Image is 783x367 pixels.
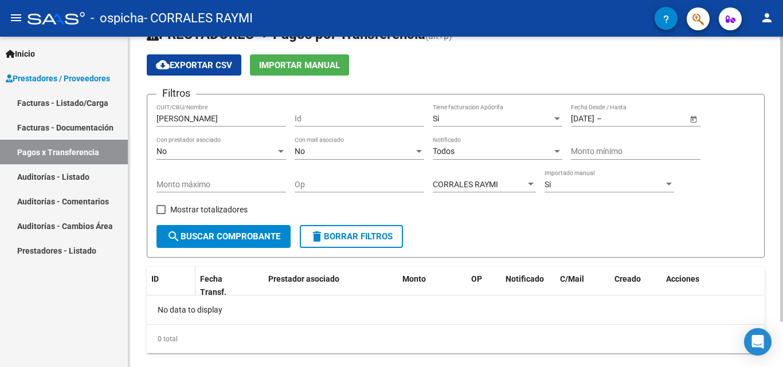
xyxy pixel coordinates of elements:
[614,274,641,283] span: Creado
[91,6,144,31] span: - ospicha
[147,295,765,324] div: No data to display
[760,11,774,25] mat-icon: person
[310,230,324,243] mat-icon: delete
[610,267,661,305] datatable-header-cell: Creado
[687,113,699,125] button: Open calendar
[156,225,291,248] button: Buscar Comprobante
[666,274,699,283] span: Acciones
[170,203,248,216] span: Mostrar totalizadores
[661,267,765,305] datatable-header-cell: Acciones
[300,225,403,248] button: Borrar Filtros
[156,58,170,72] mat-icon: cloud_download
[195,267,247,305] datatable-header-cell: Fecha Transf.
[9,11,23,25] mat-icon: menu
[6,48,35,60] span: Inicio
[200,274,226,297] span: Fecha Transf.
[156,85,196,101] h3: Filtros
[167,231,280,242] span: Buscar Comprobante
[156,60,232,70] span: Exportar CSV
[167,230,181,243] mat-icon: search
[147,267,195,305] datatable-header-cell: ID
[147,325,765,353] div: 0 total
[571,114,594,124] input: Fecha inicio
[467,267,501,305] datatable-header-cell: OP
[597,114,602,124] span: –
[433,114,439,123] span: Si
[506,274,544,283] span: Notificado
[295,147,305,156] span: No
[560,274,584,283] span: C/Mail
[6,72,110,85] span: Prestadores / Proveedores
[501,267,555,305] datatable-header-cell: Notificado
[264,267,398,305] datatable-header-cell: Prestador asociado
[433,180,498,189] span: CORRALES RAYMI
[144,6,253,31] span: - CORRALES RAYMI
[151,274,159,283] span: ID
[259,60,340,70] span: Importar Manual
[433,147,455,156] span: Todos
[545,180,551,189] span: Si
[310,231,393,242] span: Borrar Filtros
[268,274,339,283] span: Prestador asociado
[250,54,349,76] button: Importar Manual
[604,114,660,124] input: Fecha fin
[147,54,241,76] button: Exportar CSV
[398,267,467,305] datatable-header-cell: Monto
[156,147,167,156] span: No
[471,274,482,283] span: OP
[555,267,610,305] datatable-header-cell: C/Mail
[402,274,426,283] span: Monto
[744,328,772,356] div: Open Intercom Messenger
